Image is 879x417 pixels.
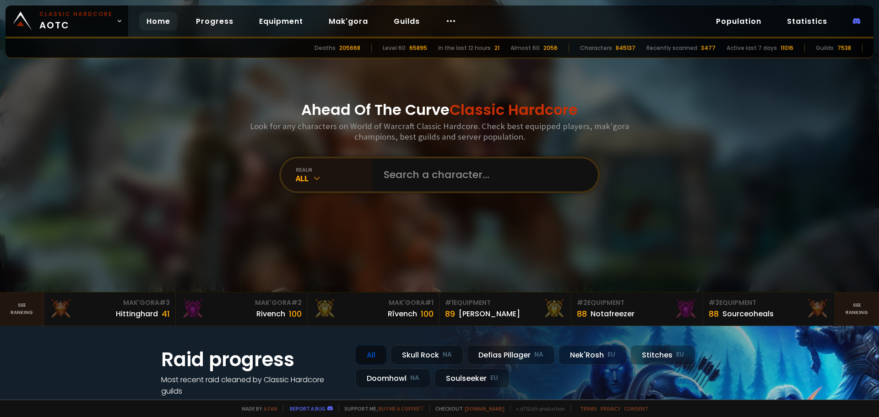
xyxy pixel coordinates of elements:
[616,44,635,52] div: 845137
[409,44,427,52] div: 65895
[379,405,424,412] a: Buy me a coffee
[543,44,558,52] div: 2056
[445,298,565,308] div: Equipment
[256,308,285,320] div: Rivench
[246,121,633,142] h3: Look for any characters on World of Warcraft Classic Hardcore. Check best equipped players, mak'g...
[296,166,373,173] div: realm
[646,44,697,52] div: Recently scanned
[577,298,587,307] span: # 2
[816,44,834,52] div: Guilds
[450,99,578,120] span: Classic Hardcore
[443,350,452,359] small: NA
[289,308,302,320] div: 100
[709,308,719,320] div: 88
[676,350,684,359] small: EU
[445,308,455,320] div: 89
[835,292,879,325] a: Seeranking
[577,298,697,308] div: Equipment
[439,292,571,325] a: #1Equipment89[PERSON_NAME]
[510,405,565,412] span: v. d752d5 - production
[338,405,424,412] span: Support me,
[162,308,170,320] div: 41
[445,298,454,307] span: # 1
[5,5,128,37] a: Classic HardcoreAOTC
[116,308,158,320] div: Hittinghard
[236,405,277,412] span: Made by
[467,345,555,365] div: Defias Pillager
[781,44,793,52] div: 11016
[290,405,326,412] a: Report a bug
[571,292,703,325] a: #2Equipment88Notafreezer
[161,374,344,397] h4: Most recent raid cleaned by Classic Hardcore guilds
[438,44,491,52] div: In the last 12 hours
[630,345,695,365] div: Stitches
[580,405,597,412] a: Terms
[378,158,587,191] input: Search a character...
[425,298,434,307] span: # 1
[176,292,308,325] a: Mak'Gora#2Rivench100
[837,44,851,52] div: 7538
[459,308,520,320] div: [PERSON_NAME]
[559,345,627,365] div: Nek'Rosh
[580,44,612,52] div: Characters
[386,12,427,31] a: Guilds
[429,405,505,412] span: Checkout
[494,44,499,52] div: 21
[388,308,417,320] div: Rîvench
[709,298,719,307] span: # 3
[264,405,277,412] a: a fan
[339,44,360,52] div: 205668
[39,10,113,18] small: Classic Hardcore
[159,298,170,307] span: # 3
[510,44,540,52] div: Almost 60
[434,368,510,388] div: Soulseeker
[410,374,419,383] small: NA
[701,44,716,52] div: 3477
[577,308,587,320] div: 88
[308,292,439,325] a: Mak'Gora#1Rîvench100
[252,12,310,31] a: Equipment
[608,350,615,359] small: EU
[780,12,835,31] a: Statistics
[49,298,170,308] div: Mak'Gora
[709,298,829,308] div: Equipment
[189,12,241,31] a: Progress
[321,12,375,31] a: Mak'gora
[591,308,635,320] div: Notafreezer
[722,308,774,320] div: Sourceoheals
[44,292,176,325] a: Mak'Gora#3Hittinghard41
[709,12,769,31] a: Population
[624,405,648,412] a: Consent
[391,345,463,365] div: Skull Rock
[139,12,178,31] a: Home
[703,292,835,325] a: #3Equipment88Sourceoheals
[301,99,578,121] h1: Ahead Of The Curve
[355,345,387,365] div: All
[727,44,777,52] div: Active last 7 days
[181,298,302,308] div: Mak'Gora
[291,298,302,307] span: # 2
[421,308,434,320] div: 100
[296,173,373,184] div: All
[465,405,505,412] a: [DOMAIN_NAME]
[355,368,431,388] div: Doomhowl
[39,10,113,32] span: AOTC
[161,397,221,408] a: See all progress
[601,405,620,412] a: Privacy
[490,374,498,383] small: EU
[313,298,434,308] div: Mak'Gora
[534,350,543,359] small: NA
[383,44,406,52] div: Level 60
[161,345,344,374] h1: Raid progress
[315,44,336,52] div: Deaths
